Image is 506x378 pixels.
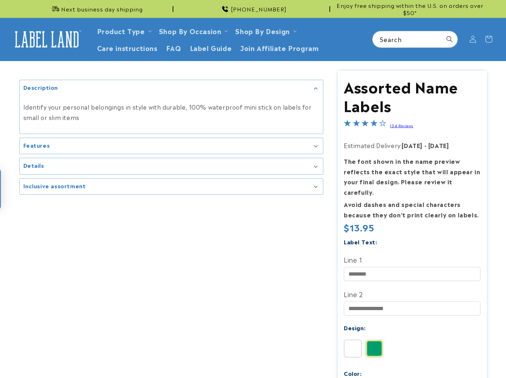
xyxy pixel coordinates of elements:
span: 4.2-star overall rating [344,120,386,129]
span: [PHONE_NUMBER] [231,5,287,13]
label: Line 2 [344,288,480,300]
h2: Details [23,162,44,169]
a: 134 Reviews [390,123,413,128]
strong: [DATE] [402,141,423,149]
summary: Inclusive assortment [20,179,323,195]
summary: Shop By Occasion [155,22,231,39]
h2: Features [23,142,50,149]
span: Shop By Occasion [159,27,222,35]
a: FAQ [162,39,186,56]
span: Next business day shipping [61,5,143,13]
summary: Shop By Design [231,22,299,39]
img: Solid [344,340,361,357]
img: Label Land [11,28,83,50]
h1: Assorted Name Labels [344,77,480,114]
p: Identify your personal belongings in style with durable, 100% waterproof mini stick on labels for... [23,102,319,123]
label: Label Text: [344,238,377,246]
summary: Details [20,158,323,174]
strong: The font shown in the name preview reflects the exact style that will appear in your final design... [344,157,480,196]
a: Join Affiliate Program [236,39,323,56]
a: Product Type [97,26,145,36]
a: Label Land [8,26,86,53]
strong: - [424,141,427,149]
span: Join Affiliate Program [240,43,319,52]
button: Search [442,31,457,47]
label: Color: [344,369,362,377]
label: Line 1 [344,254,480,265]
summary: Product Type [93,22,155,39]
strong: Avoid dashes and special characters because they don’t print clearly on labels. [344,200,479,219]
a: Care instructions [93,39,162,56]
summary: Description [20,80,323,96]
span: Enjoy free shipping within the U.S. on orders over $50* [333,2,487,16]
span: Care instructions [97,43,158,52]
span: $13.95 [344,222,374,233]
img: Border [366,340,383,357]
strong: [DATE] [428,141,449,149]
h2: Inclusive assortment [23,182,86,189]
span: Label Guide [190,43,232,52]
span: FAQ [166,43,181,52]
summary: Features [20,138,323,154]
a: Shop By Design [235,26,290,36]
label: Design: [344,323,365,332]
a: Label Guide [186,39,236,56]
media-gallery: Gallery Viewer [19,80,323,195]
h2: Description [23,84,58,91]
p: Estimated Delivery: [344,140,480,151]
